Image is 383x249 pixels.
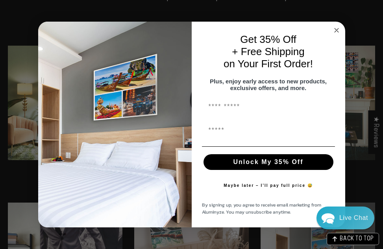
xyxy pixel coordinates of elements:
span: Plus, enjoy early access to new products, exclusive offers, and more. [210,78,327,91]
span: Get 35% Off [240,33,296,45]
button: Maybe later – I’ll pay full price 😅 [220,178,317,194]
span: on Your First Order! [224,58,313,70]
span: + Free Shipping [232,46,304,57]
div: Contact Us Directly [339,207,368,229]
img: 728e4f65-7e6c-44e2-b7d1-0292a396982f.jpeg [38,22,192,228]
span: BACK TO TOP [340,236,374,242]
button: Unlock My 35% Off [204,154,333,170]
button: Close dialog [332,26,341,35]
span: By signing up, you agree to receive email marketing from Aluminyze. You may unsubscribe anytime. [202,201,321,216]
div: Chat widget toggle [316,207,374,229]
